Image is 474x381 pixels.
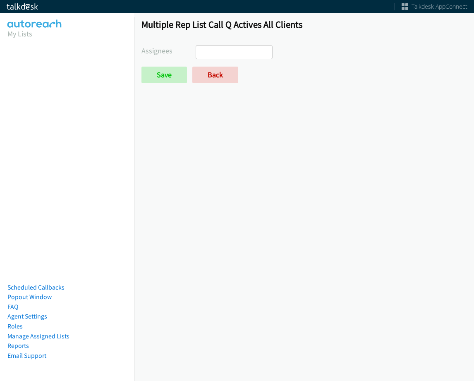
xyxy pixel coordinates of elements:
[7,322,23,330] a: Roles
[402,2,467,11] a: Talkdesk AppConnect
[7,342,29,350] a: Reports
[7,303,18,311] a: FAQ
[7,29,32,38] a: My Lists
[7,293,52,301] a: Popout Window
[141,67,187,83] input: Save
[7,332,69,340] a: Manage Assigned Lists
[141,45,196,56] label: Assignees
[7,283,65,291] a: Scheduled Callbacks
[192,67,238,83] a: Back
[141,19,467,30] h1: Multiple Rep List Call Q Actives All Clients
[7,352,46,359] a: Email Support
[7,312,47,320] a: Agent Settings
